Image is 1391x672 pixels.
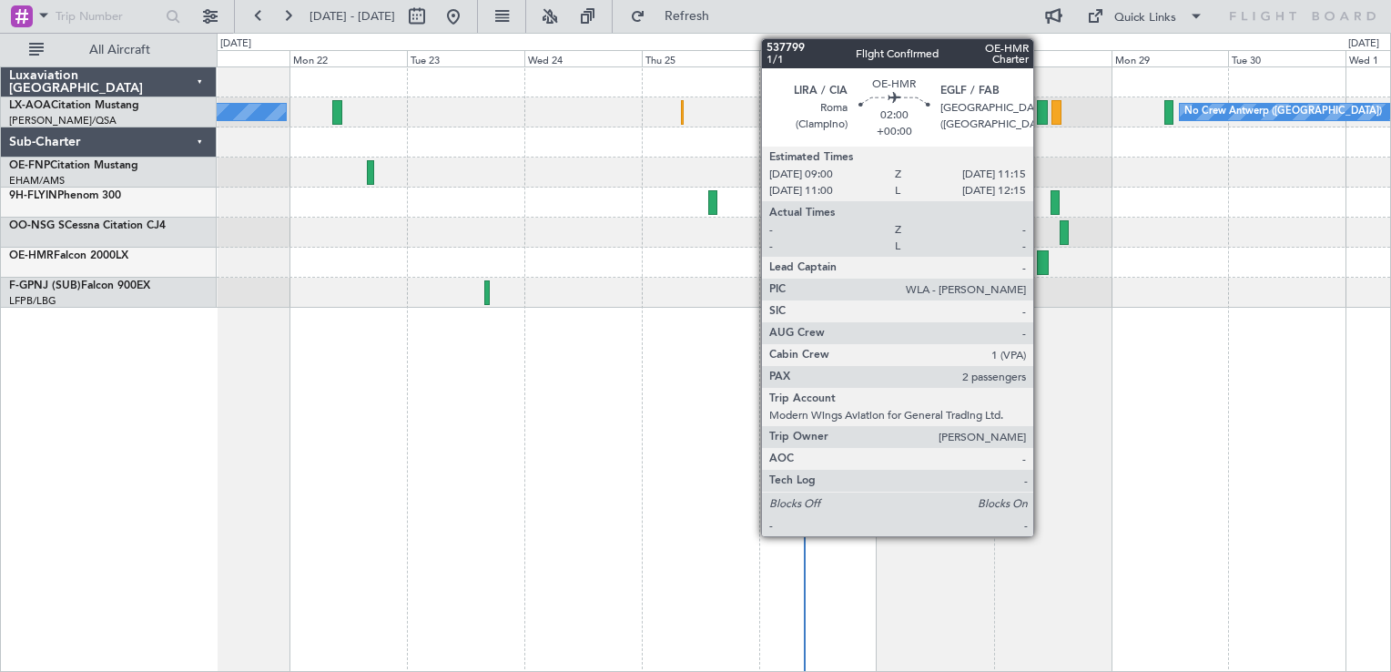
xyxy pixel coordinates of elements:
a: OE-HMRFalcon 2000LX [9,250,128,261]
div: Mon 22 [289,50,407,66]
a: LFPB/LBG [9,294,56,308]
span: OE-FNP [9,160,50,171]
div: [DATE] [1348,36,1379,52]
a: LX-AOACitation Mustang [9,100,139,111]
div: Fri 26 [759,50,877,66]
div: Mon 29 [1112,50,1229,66]
div: No Crew Antwerp ([GEOGRAPHIC_DATA]) [1184,98,1382,126]
div: Thu 25 [642,50,759,66]
a: EHAM/AMS [9,174,65,188]
span: OO-NSG S [9,220,65,231]
div: Tue 23 [407,50,524,66]
div: [DATE] [220,36,251,52]
span: All Aircraft [47,44,192,56]
input: Trip Number [56,3,160,30]
div: Quick Links [1114,9,1176,27]
div: Tue 30 [1228,50,1345,66]
a: 9H-FLYINPhenom 300 [9,190,121,201]
div: Wed 24 [524,50,642,66]
a: [PERSON_NAME]/QSA [9,114,117,127]
a: OE-FNPCitation Mustang [9,160,138,171]
a: OO-NSG SCessna Citation CJ4 [9,220,166,231]
button: Quick Links [1078,2,1213,31]
span: F-GPNJ (SUB) [9,280,81,291]
span: Refresh [649,10,726,23]
span: 9H-FLYIN [9,190,57,201]
div: Sun 28 [994,50,1112,66]
span: OE-HMR [9,250,54,261]
div: Sun 21 [172,50,289,66]
div: Sat 27 [877,50,994,66]
span: LX-AOA [9,100,51,111]
button: All Aircraft [20,36,198,65]
span: [DATE] - [DATE] [310,8,395,25]
a: F-GPNJ (SUB)Falcon 900EX [9,280,150,291]
button: Refresh [622,2,731,31]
